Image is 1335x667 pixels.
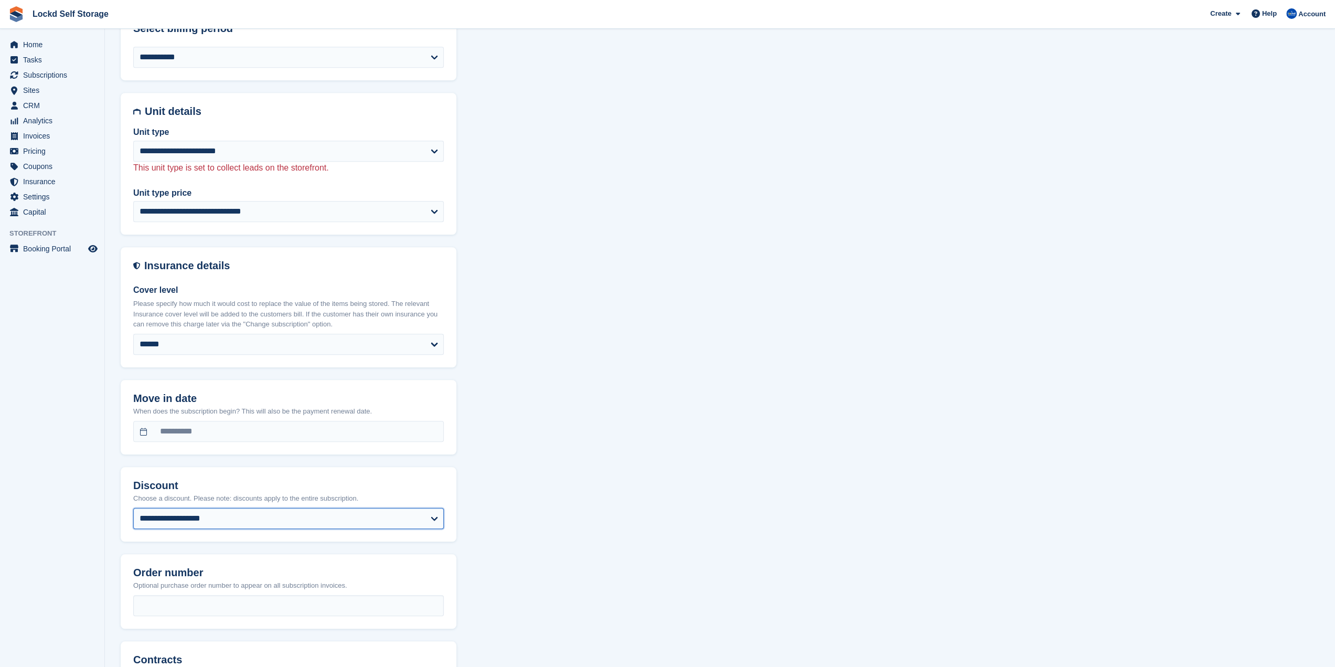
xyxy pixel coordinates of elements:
h2: Unit details [145,105,444,118]
p: Optional purchase order number to appear on all subscription invoices. [133,580,444,591]
img: Jonny Bleach [1286,8,1297,19]
span: Storefront [9,228,104,239]
span: Sites [23,83,86,98]
span: Help [1262,8,1277,19]
label: Unit type price [133,187,444,199]
a: menu [5,144,99,158]
span: Settings [23,189,86,204]
span: Insurance [23,174,86,189]
label: Cover level [133,284,444,297]
a: menu [5,37,99,52]
h2: Insurance details [144,260,444,272]
a: menu [5,68,99,82]
a: Lockd Self Storage [28,5,113,23]
p: When does the subscription begin? This will also be the payment renewal date. [133,406,444,417]
a: menu [5,205,99,219]
h2: Contracts [133,654,444,666]
span: Pricing [23,144,86,158]
h2: Move in date [133,393,444,405]
h2: Order number [133,567,444,579]
a: Preview store [87,242,99,255]
a: menu [5,129,99,143]
span: Booking Portal [23,241,86,256]
a: menu [5,113,99,128]
a: menu [5,98,99,113]
img: stora-icon-8386f47178a22dfd0bd8f6a31ec36ba5ce8667c1dd55bd0f319d3a0aa187defe.svg [8,6,24,22]
a: menu [5,241,99,256]
h2: Select billing period [133,23,444,35]
span: Tasks [23,52,86,67]
span: Capital [23,205,86,219]
span: Subscriptions [23,68,86,82]
a: menu [5,52,99,67]
p: Please specify how much it would cost to replace the value of the items being stored. The relevan... [133,299,444,330]
label: Unit type [133,126,444,139]
a: menu [5,174,99,189]
span: Create [1210,8,1231,19]
img: unit-details-icon-595b0c5c156355b767ba7b61e002efae458ec76ed5ec05730b8e856ff9ea34a9.svg [133,105,141,118]
span: CRM [23,98,86,113]
img: insurance-details-icon-731ffda60807649b61249b889ba3c5e2b5c27d34e2e1fb37a309f0fde93ff34a.svg [133,260,140,272]
span: Analytics [23,113,86,128]
span: Home [23,37,86,52]
a: menu [5,159,99,174]
p: This unit type is set to collect leads on the storefront. [133,162,444,174]
h2: Discount [133,480,444,492]
a: menu [5,83,99,98]
a: menu [5,189,99,204]
span: Coupons [23,159,86,174]
span: Account [1298,9,1326,19]
span: Invoices [23,129,86,143]
p: Choose a discount. Please note: discounts apply to the entire subscription. [133,493,444,504]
